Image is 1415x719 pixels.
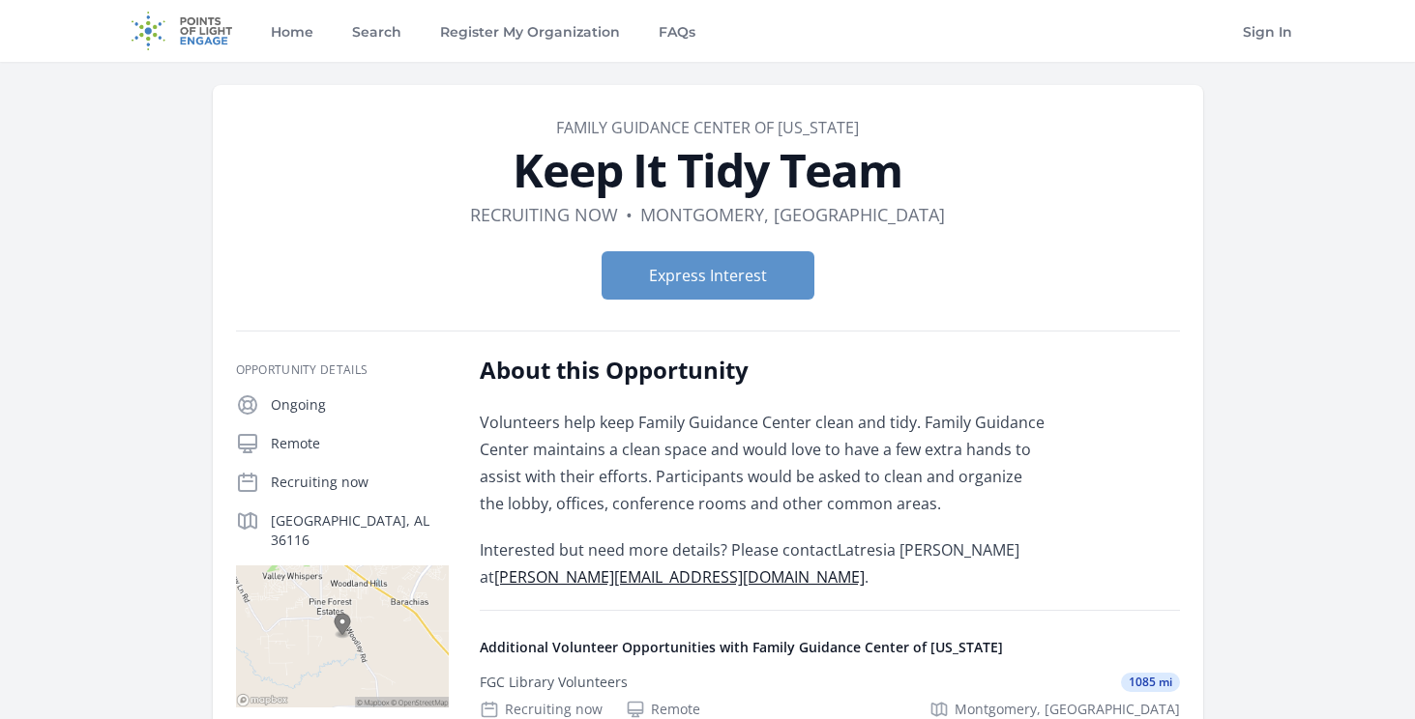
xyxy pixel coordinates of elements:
[480,412,1045,514] span: Volunteers help keep Family Guidance Center clean and tidy. Family Guidance Center maintains a cl...
[271,395,449,415] p: Ongoing
[480,673,628,692] div: FGC Library Volunteers
[236,565,449,707] img: Map
[494,566,865,588] a: [PERSON_NAME][EMAIL_ADDRESS][DOMAIN_NAME]
[480,700,603,719] div: Recruiting now
[470,201,618,228] dd: Recruiting now
[271,473,449,492] p: Recruiting now
[236,362,449,378] h3: Opportunity Details
[271,434,449,453] p: Remote
[640,201,945,228] dd: Montgomery, [GEOGRAPHIC_DATA]
[626,201,633,228] div: •
[271,511,449,550] p: [GEOGRAPHIC_DATA], AL 36116
[955,700,1180,719] span: Montgomery, [GEOGRAPHIC_DATA]
[480,539,1019,588] span: Interested but need more details? Please contactLatresia [PERSON_NAME] at .
[480,638,1180,657] h4: Additional Volunteer Opportunities with Family Guidance Center of [US_STATE]
[236,147,1180,193] h1: Keep It Tidy Team
[556,117,859,138] a: Family Guidance Center of [US_STATE]
[480,355,1046,386] h2: About this Opportunity
[602,251,814,300] button: Express Interest
[1121,673,1180,692] span: 1085 mi
[626,700,700,719] div: Remote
